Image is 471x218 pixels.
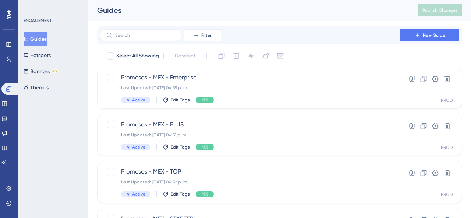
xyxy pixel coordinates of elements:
[202,191,208,197] span: MX
[171,191,190,197] span: Edit Tags
[24,49,51,62] button: Hotspots
[132,191,145,197] span: Active
[175,51,195,60] span: Deselect
[202,97,208,103] span: MX
[163,191,190,197] button: Edit Tags
[201,32,212,38] span: Filter
[116,51,159,60] span: Select All Showing
[184,29,221,41] button: Filter
[97,5,400,15] div: Guides
[115,33,175,38] input: Search
[24,65,58,78] button: BannersBETA
[51,69,58,73] div: BETA
[202,144,208,150] span: MX
[121,132,379,138] div: Last Updated: [DATE] 04:31 p. m.
[423,32,445,38] span: New Guide
[132,144,145,150] span: Active
[418,4,462,16] button: Publish Changes
[24,81,49,94] button: Themes
[121,179,379,185] div: Last Updated: [DATE] 04:32 p. m.
[163,144,190,150] button: Edit Tags
[400,29,459,41] button: New Guide
[121,120,379,129] span: Promesas - MEX - PLUS
[121,167,379,176] span: Promesas - MEX - TOP
[171,97,190,103] span: Edit Tags
[24,32,47,46] button: Guides
[441,97,453,103] div: PROD
[168,49,202,62] button: Deselect
[163,97,190,103] button: Edit Tags
[441,144,453,150] div: PROD
[121,73,379,82] span: Promesas - MEX - Enterprise
[422,7,458,13] span: Publish Changes
[24,18,52,24] div: ENGAGEMENT
[441,192,453,197] div: PROD
[132,97,145,103] span: Active
[121,85,379,91] div: Last Updated: [DATE] 04:39 p. m.
[171,144,190,150] span: Edit Tags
